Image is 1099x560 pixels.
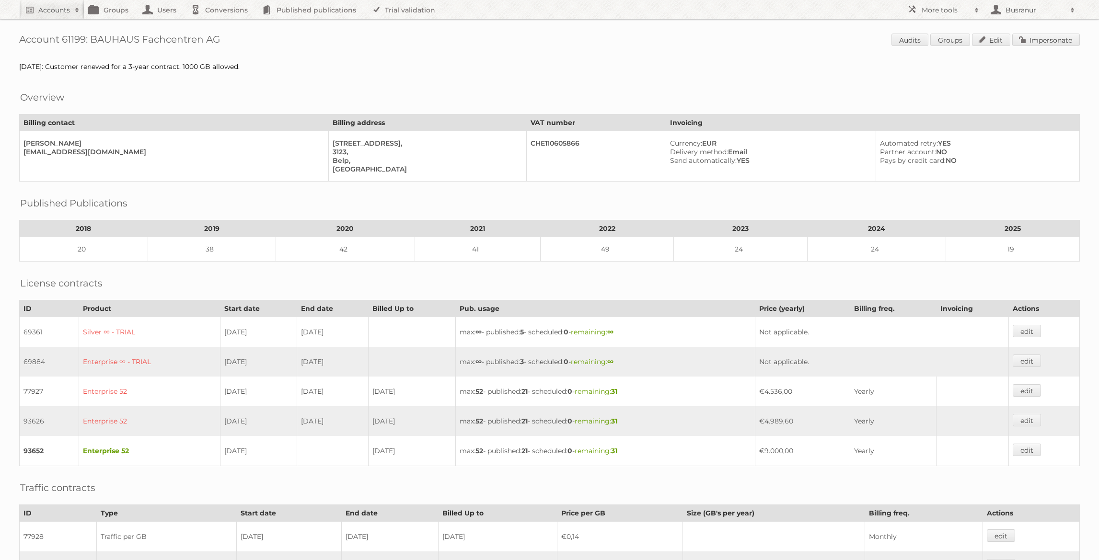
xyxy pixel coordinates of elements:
div: Belp, [333,156,519,165]
div: Email [670,148,868,156]
th: VAT number [526,114,666,131]
td: 69361 [20,317,79,347]
th: Product [79,300,220,317]
td: Yearly [850,436,937,466]
h1: Account 61199: BAUHAUS Fachcentren AG [19,34,1080,48]
td: Yearly [850,377,937,406]
strong: 0 [567,387,572,396]
strong: 52 [475,387,483,396]
h2: More tools [922,5,970,15]
td: 38 [148,237,276,262]
td: €4.989,60 [755,406,850,436]
div: NO [880,156,1072,165]
a: Impersonate [1012,34,1080,46]
a: edit [1013,444,1041,456]
td: Not applicable. [755,317,1008,347]
td: max: - published: - scheduled: - [455,406,755,436]
th: Type [97,505,236,522]
div: YES [670,156,868,165]
h2: Overview [20,90,64,104]
div: NO [880,148,1072,156]
td: 77928 [20,522,97,552]
th: End date [341,505,438,522]
th: End date [297,300,368,317]
a: Audits [891,34,928,46]
strong: 3 [520,357,524,366]
td: Traffic per GB [97,522,236,552]
th: Billing address [328,114,526,131]
span: remaining: [571,328,613,336]
td: CHE110605866 [526,131,666,182]
th: Start date [220,300,297,317]
th: Actions [983,505,1079,522]
div: EUR [670,139,868,148]
td: 42 [276,237,415,262]
td: €9.000,00 [755,436,850,466]
td: Enterprise 52 [79,436,220,466]
strong: 0 [564,357,568,366]
th: Billing contact [20,114,329,131]
strong: 52 [475,417,483,425]
div: YES [880,139,1072,148]
strong: ∞ [607,357,613,366]
th: 2019 [148,220,276,237]
th: Billed Up to [368,300,455,317]
strong: 0 [567,417,572,425]
strong: ∞ [607,328,613,336]
strong: 31 [611,446,617,455]
h2: Busranur [1003,5,1065,15]
strong: 52 [475,446,483,455]
th: Billing freq. [850,300,937,317]
th: Invoicing [937,300,1008,317]
td: [DATE] [220,317,297,347]
th: Billing freq. [865,505,983,522]
a: edit [1013,414,1041,426]
th: Pub. usage [455,300,755,317]
a: Edit [972,34,1010,46]
td: [DATE] [220,377,297,406]
h2: Accounts [38,5,70,15]
strong: 31 [611,387,617,396]
strong: 21 [521,446,528,455]
div: [GEOGRAPHIC_DATA] [333,165,519,173]
div: [STREET_ADDRESS], [333,139,519,148]
td: max: - published: - scheduled: - [455,317,755,347]
h2: Traffic contracts [20,480,95,495]
th: 2022 [540,220,674,237]
strong: 0 [564,328,568,336]
td: [DATE] [438,522,557,552]
td: Enterprise 52 [79,406,220,436]
td: 24 [807,237,946,262]
div: 3123, [333,148,519,156]
span: remaining: [575,387,617,396]
div: [EMAIL_ADDRESS][DOMAIN_NAME] [23,148,321,156]
th: Start date [236,505,341,522]
td: 69884 [20,347,79,377]
a: edit [1013,354,1041,367]
th: Price (yearly) [755,300,850,317]
span: Currency: [670,139,702,148]
td: Enterprise 52 [79,377,220,406]
strong: 31 [611,417,617,425]
td: 77927 [20,377,79,406]
td: 41 [415,237,540,262]
th: ID [20,300,79,317]
span: Automated retry: [880,139,938,148]
td: 93652 [20,436,79,466]
td: [DATE] [297,406,368,436]
td: 49 [540,237,674,262]
h2: Published Publications [20,196,127,210]
td: [DATE] [368,436,455,466]
td: Monthly [865,522,983,552]
th: Price per GB [557,505,683,522]
td: 20 [20,237,148,262]
td: max: - published: - scheduled: - [455,436,755,466]
td: max: - published: - scheduled: - [455,347,755,377]
a: Groups [930,34,970,46]
span: remaining: [571,357,613,366]
strong: 0 [567,446,572,455]
span: Pays by credit card: [880,156,946,165]
div: [DATE]: Customer renewed for a 3-year contract. 1000 GB allowed. [19,62,1080,71]
td: 93626 [20,406,79,436]
td: Silver ∞ - TRIAL [79,317,220,347]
